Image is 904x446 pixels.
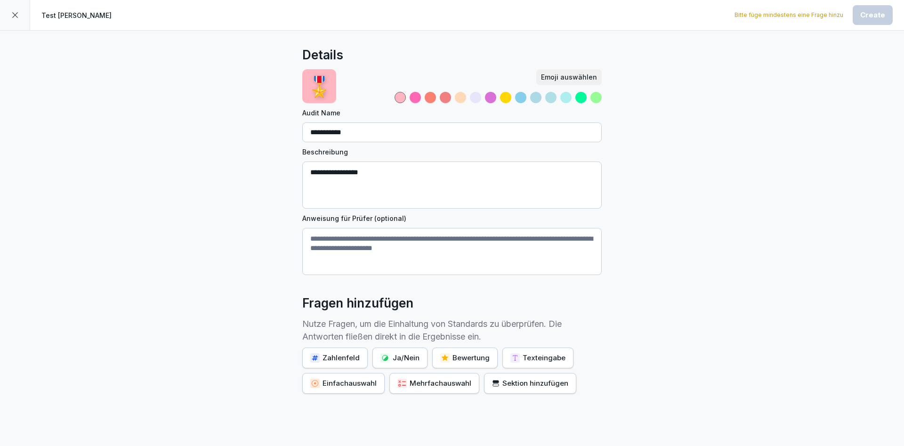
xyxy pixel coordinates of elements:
[302,147,602,157] label: Beschreibung
[302,317,602,343] p: Nutze Fragen, um die Einhaltung von Standards zu überprüfen. Die Antworten fließen direkt in die ...
[380,353,420,363] div: Ja/Nein
[502,348,573,368] button: Texteingabe
[734,11,843,19] p: Bitte füge mindestens eine Frage hinzu
[397,378,471,389] div: Mehrfachauswahl
[372,348,428,368] button: Ja/Nein
[860,10,885,20] div: Create
[307,72,331,101] p: 🎖️
[302,348,368,368] button: Zahlenfeld
[510,353,565,363] div: Texteingabe
[432,348,498,368] button: Bewertung
[302,294,413,313] h2: Fragen hinzufügen
[302,373,385,394] button: Einfachauswahl
[492,378,568,389] div: Sektion hinzufügen
[310,378,377,389] div: Einfachauswahl
[541,72,597,82] div: Emoji auswählen
[302,108,602,118] label: Audit Name
[484,373,576,394] button: Sektion hinzufügen
[853,5,893,25] button: Create
[41,10,112,20] p: Test [PERSON_NAME]
[310,353,360,363] div: Zahlenfeld
[389,373,479,394] button: Mehrfachauswahl
[440,353,490,363] div: Bewertung
[302,213,602,223] label: Anweisung für Prüfer (optional)
[302,46,343,65] h2: Details
[536,69,602,85] button: Emoji auswählen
